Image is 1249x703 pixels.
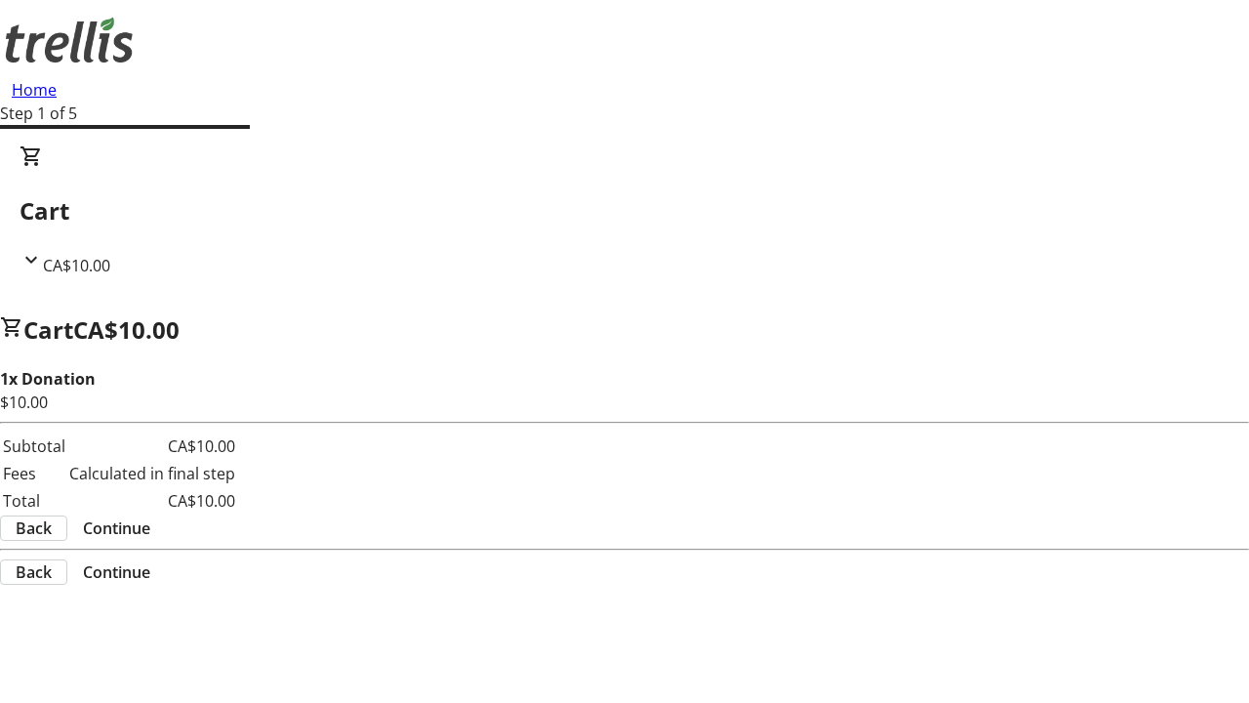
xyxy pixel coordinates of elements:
[68,488,236,514] td: CA$10.00
[73,313,180,346] span: CA$10.00
[68,461,236,486] td: Calculated in final step
[43,255,110,276] span: CA$10.00
[20,145,1229,277] div: CartCA$10.00
[20,193,1229,228] h2: Cart
[2,488,66,514] td: Total
[2,434,66,459] td: Subtotal
[83,517,150,540] span: Continue
[83,560,150,584] span: Continue
[67,517,166,540] button: Continue
[67,560,166,584] button: Continue
[16,560,52,584] span: Back
[23,313,73,346] span: Cart
[2,461,66,486] td: Fees
[68,434,236,459] td: CA$10.00
[16,517,52,540] span: Back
